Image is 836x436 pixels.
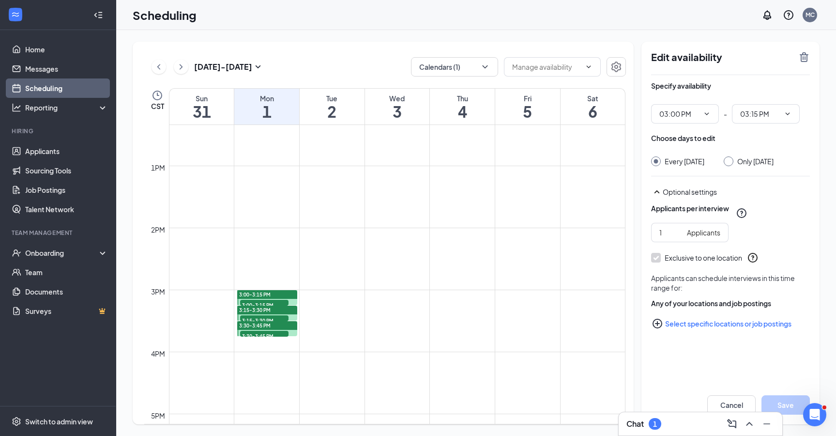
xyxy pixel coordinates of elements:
a: Messages [25,59,108,78]
div: Optional settings [663,187,810,197]
div: Sat [561,93,625,103]
button: Cancel [707,395,756,415]
a: Documents [25,282,108,301]
div: Hiring [12,127,106,135]
div: Applicants per interview [651,203,729,213]
div: 1 [653,420,657,428]
div: Only [DATE] [737,156,774,166]
h1: 6 [561,103,625,120]
h1: 4 [430,103,495,120]
div: Specify availability [651,81,711,91]
span: 3:15-3:30 PM [240,315,289,325]
svg: ChevronDown [784,110,791,118]
h1: 2 [300,103,365,120]
a: September 3, 2025 [365,89,430,125]
div: Every [DATE] [665,156,704,166]
h3: Chat [626,419,644,429]
svg: ChevronRight [176,61,186,73]
a: September 6, 2025 [561,89,625,125]
svg: QuestionInfo [736,207,747,219]
svg: Settings [610,61,622,73]
svg: SmallChevronDown [252,61,264,73]
a: Team [25,263,108,282]
svg: ChevronDown [585,63,593,71]
a: Sourcing Tools [25,161,108,180]
svg: ChevronUp [744,418,755,430]
div: Mon [234,93,299,103]
svg: ChevronDown [480,62,490,72]
span: 3:15-3:30 PM [239,307,271,313]
div: Applicants can schedule interviews in this time range for: [651,273,810,293]
div: Applicants [687,227,720,238]
button: Save [761,395,810,415]
div: 3pm [149,286,167,297]
button: ChevronLeft [152,60,166,74]
svg: ChevronLeft [154,61,164,73]
svg: ChevronDown [703,110,711,118]
svg: Settings [12,417,21,426]
a: Job Postings [25,180,108,200]
div: Any of your locations and job postings [651,298,810,308]
svg: TrashOutline [798,51,810,63]
a: Home [25,40,108,59]
button: ComposeMessage [724,416,740,432]
h1: 3 [365,103,430,120]
a: Talent Network [25,200,108,219]
button: ChevronUp [742,416,757,432]
h1: Scheduling [133,7,197,23]
svg: PlusCircle [652,318,663,329]
div: Wed [365,93,430,103]
svg: Collapse [93,10,103,20]
input: Manage availability [512,62,581,72]
a: Scheduling [25,78,108,98]
div: Team Management [12,229,106,237]
span: 3:00-3:15 PM [239,291,271,298]
iframe: Intercom live chat [803,403,826,426]
a: SurveysCrown [25,301,108,321]
div: Tue [300,93,365,103]
div: Thu [430,93,495,103]
div: 2pm [149,224,167,235]
a: September 4, 2025 [430,89,495,125]
div: Switch to admin view [25,417,93,426]
div: 4pm [149,348,167,359]
svg: WorkstreamLogo [11,10,20,19]
div: 1pm [149,162,167,173]
div: MC [806,11,815,19]
svg: Clock [152,90,163,101]
a: September 5, 2025 [495,89,560,125]
div: 5pm [149,410,167,421]
div: Reporting [25,103,108,112]
div: Onboarding [25,248,100,258]
button: Minimize [759,416,775,432]
button: ChevronRight [174,60,188,74]
svg: ComposeMessage [726,418,738,430]
a: Applicants [25,141,108,161]
h1: 1 [234,103,299,120]
svg: SmallChevronUp [651,186,663,198]
a: August 31, 2025 [169,89,234,125]
h1: 5 [495,103,560,120]
div: - [651,104,810,124]
div: Exclusive to one location [665,253,742,263]
button: Settings [607,57,626,77]
div: Optional settings [651,186,810,198]
span: 3:30-3:45 PM [240,331,289,341]
svg: UserCheck [12,248,21,258]
svg: QuestionInfo [747,252,759,264]
a: September 2, 2025 [300,89,365,125]
div: Choose days to edit [651,133,715,143]
a: September 1, 2025 [234,89,299,125]
h2: Edit availability [651,51,792,63]
span: 3:00-3:15 PM [240,300,289,310]
button: Select specific locations or job postingsPlusCircle [651,314,810,333]
h3: [DATE] - [DATE] [194,62,252,72]
h1: 31 [169,103,234,120]
div: Fri [495,93,560,103]
div: Sun [169,93,234,103]
button: Calendars (1)ChevronDown [411,57,498,77]
svg: Analysis [12,103,21,112]
svg: Minimize [761,418,773,430]
svg: QuestionInfo [783,9,794,21]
